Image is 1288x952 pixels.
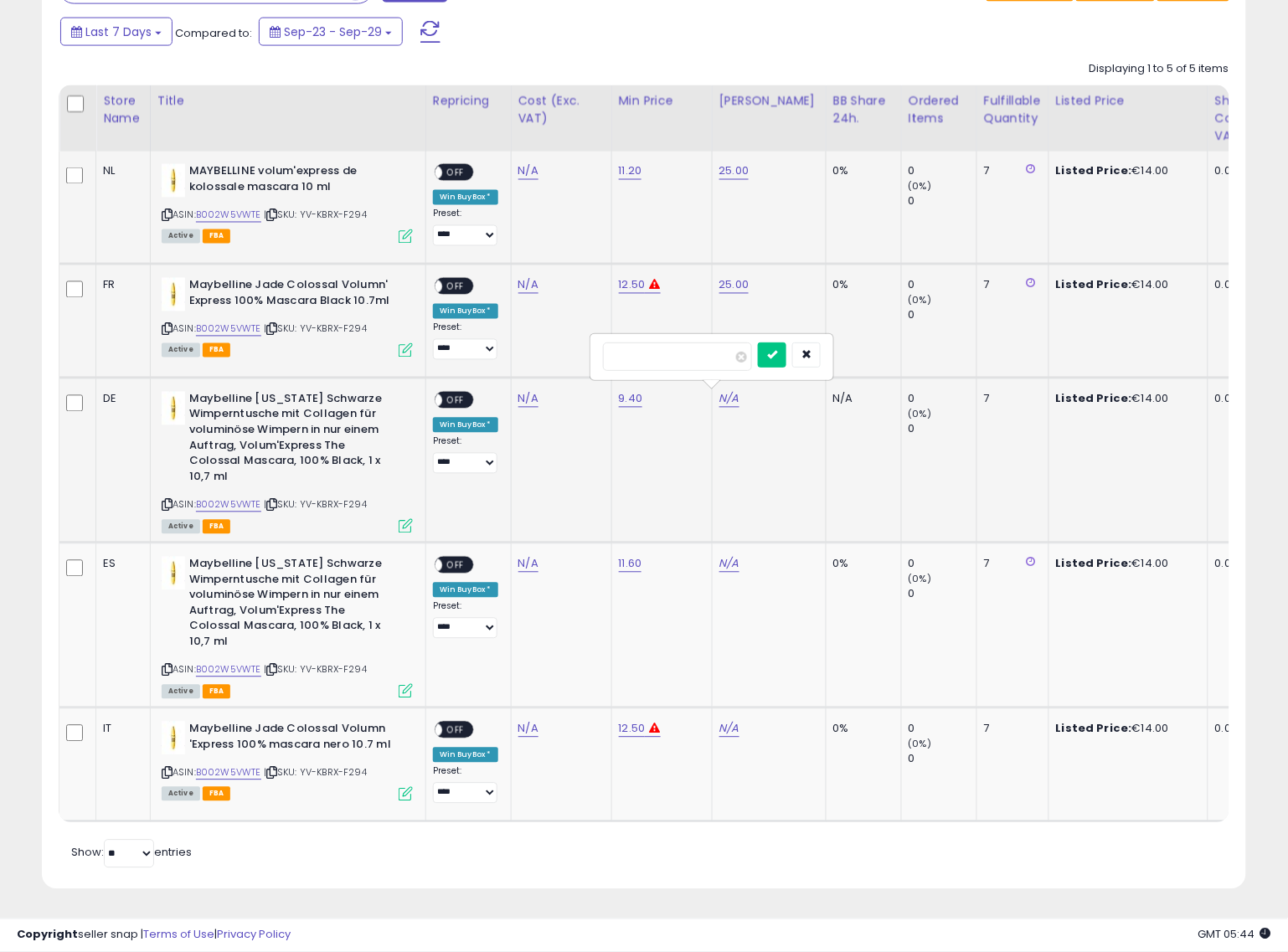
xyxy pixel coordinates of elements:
img: 21EknvXrRhL._SL40_.jpg [162,557,185,590]
div: Win BuyBox * [433,748,498,763]
div: ASIN: [162,392,413,532]
div: 0% [833,557,889,572]
div: Ordered Items [909,92,970,127]
div: 0 [909,164,976,179]
div: 7 [984,164,1036,179]
span: FBA [203,343,231,358]
span: All listings currently available for purchase on Amazon [162,520,200,534]
img: 21EknvXrRhL._SL40_.jpg [162,392,185,425]
a: N/A [518,721,538,738]
div: 7 [984,278,1036,293]
a: 11.60 [619,556,642,573]
div: Preset: [433,322,498,360]
img: 21EknvXrRhL._SL40_.jpg [162,164,185,198]
b: Listed Price: [1056,163,1132,179]
small: (0%) [909,294,932,307]
div: Preset: [433,436,498,474]
a: 12.50 [619,721,646,738]
div: 0 [909,308,976,323]
div: 0 [909,392,976,407]
a: B002W5VWTE [196,498,261,512]
div: Win BuyBox * [433,583,498,598]
span: | SKU: YV-KBRX-F294 [264,322,367,336]
b: Maybelline [US_STATE] Schwarze Wimperntusche mit Collagen für voluminöse Wimpern in nur einem Auf... [189,392,393,489]
small: (0%) [909,408,932,421]
span: FBA [203,229,231,244]
a: N/A [518,556,538,573]
div: Repricing [433,92,504,110]
strong: Copyright [17,927,78,943]
span: FBA [203,520,231,534]
div: 7 [984,557,1036,572]
div: Win BuyBox * [433,304,498,319]
div: ASIN: [162,164,413,242]
span: | SKU: YV-KBRX-F294 [264,766,367,780]
span: Show: entries [71,845,192,861]
div: 0% [833,278,889,293]
div: Cost (Exc. VAT) [518,92,605,127]
span: OFF [442,166,469,180]
div: Preset: [433,766,498,804]
a: N/A [518,277,538,294]
div: DE [103,392,137,407]
div: €14.00 [1056,164,1195,179]
a: 9.40 [619,391,643,408]
small: (0%) [909,738,932,751]
span: OFF [442,280,469,294]
i: Min price is in the reduced profit range. [649,280,660,291]
div: BB Share 24h. [833,92,894,127]
div: €14.00 [1056,392,1195,407]
span: All listings currently available for purchase on Amazon [162,229,200,244]
span: | SKU: YV-KBRX-F294 [264,663,367,677]
a: Privacy Policy [217,927,291,943]
span: | SKU: YV-KBRX-F294 [264,208,367,222]
div: 0 [909,587,976,602]
div: Displaying 1 to 5 of 5 items [1090,61,1229,77]
b: Listed Price: [1056,721,1132,737]
div: ASIN: [162,278,413,356]
span: 2025-10-7 05:44 GMT [1198,927,1271,943]
span: All listings currently available for purchase on Amazon [162,685,200,699]
div: Title [157,92,419,110]
div: ASIN: [162,557,413,697]
div: Win BuyBox * [433,418,498,433]
div: €14.00 [1056,278,1195,293]
a: 25.00 [719,163,750,180]
span: OFF [442,723,469,738]
div: 0 [909,557,976,572]
span: FBA [203,787,231,801]
a: 11.20 [619,163,642,180]
div: 7 [984,392,1036,407]
div: FR [103,278,137,293]
a: 25.00 [719,277,750,294]
div: 0 [909,752,976,767]
span: All listings currently available for purchase on Amazon [162,787,200,801]
a: B002W5VWTE [196,766,261,780]
div: N/A [833,392,889,407]
div: 0 [909,722,976,737]
a: N/A [518,391,538,408]
a: N/A [518,163,538,180]
div: 0 [909,422,976,437]
div: 7 [984,722,1036,737]
div: Min Price [619,92,705,110]
b: Listed Price: [1056,391,1132,407]
div: €14.00 [1056,722,1195,737]
div: Preset: [433,601,498,639]
a: Terms of Use [143,927,214,943]
span: Last 7 Days [85,23,152,40]
div: 0 [909,278,976,293]
b: Listed Price: [1056,556,1132,572]
span: OFF [442,393,469,407]
i: Min price is in the reduced profit range. [649,723,660,734]
div: [PERSON_NAME] [719,92,819,110]
div: ASIN: [162,722,413,800]
button: Last 7 Days [60,18,173,46]
div: Listed Price [1056,92,1201,110]
img: 21EknvXrRhL._SL40_.jpg [162,722,185,755]
div: 0% [833,164,889,179]
div: Preset: [433,208,498,246]
div: seller snap | | [17,928,291,944]
div: 0 [909,194,976,209]
a: B002W5VWTE [196,208,261,223]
